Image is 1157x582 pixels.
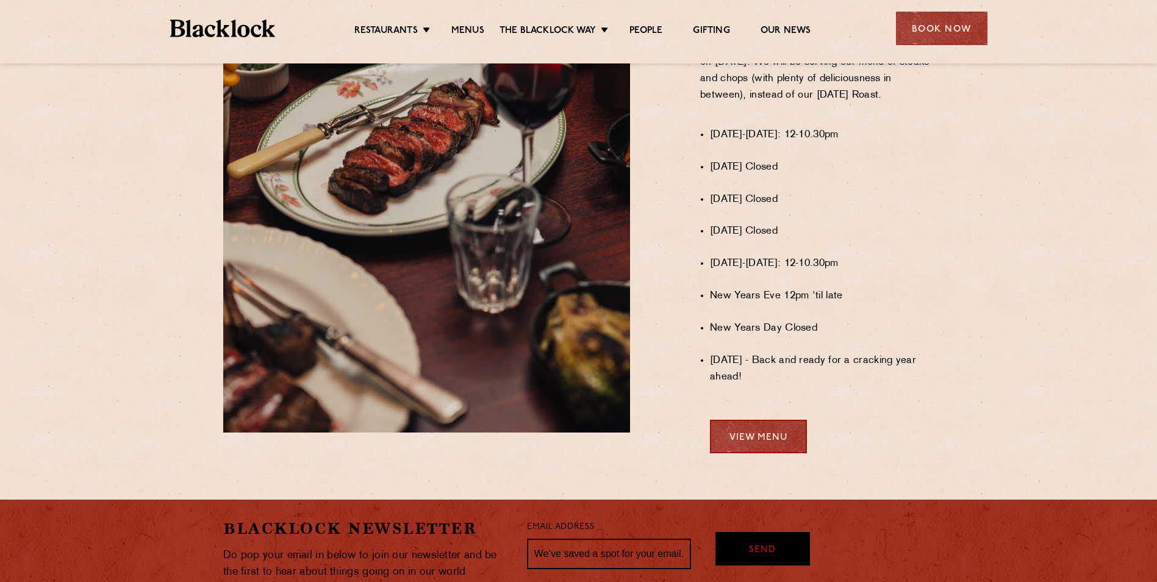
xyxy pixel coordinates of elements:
a: Restaurants [354,25,418,38]
li: [DATE]-[DATE]: 12-10.30pm [710,256,934,272]
input: We’ve saved a spot for your email... [527,539,691,569]
li: [DATE] Closed [710,159,934,176]
div: Book Now [896,12,987,45]
a: View Menu [710,420,807,453]
a: Our News [761,25,811,38]
span: Send [749,544,776,558]
li: [DATE] - Back and ready for a cracking year ahead! [710,353,934,386]
a: Gifting [693,25,729,38]
li: [DATE]-[DATE]: 12-10.30pm [710,127,934,143]
h2: Blacklock Newsletter [223,518,509,539]
li: New Years Eve 12pm 'til late [710,288,934,304]
a: Menus [451,25,484,38]
li: [DATE] Closed [710,223,934,240]
p: Do pop your email in below to join our newsletter and be the first to hear about things going on ... [223,547,509,580]
li: [DATE] Closed [710,192,934,208]
a: People [629,25,662,38]
img: BL_Textured_Logo-footer-cropped.svg [170,20,276,37]
a: The Blacklock Way [500,25,596,38]
label: Email Address [527,520,594,534]
li: New Years Day Closed [710,320,934,337]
